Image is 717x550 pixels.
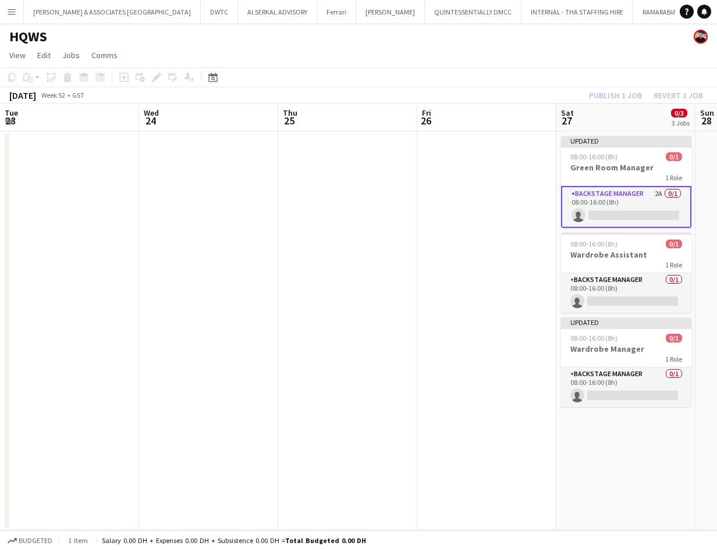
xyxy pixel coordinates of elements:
[666,240,682,248] span: 0/1
[87,48,122,63] a: Comms
[317,1,356,23] button: Ferrari
[561,367,691,407] app-card-role: Backstage Manager0/108:00-16:00 (8h)
[102,536,366,545] div: Salary 0.00 DH + Expenses 0.00 DH + Subsistence 0.00 DH =
[38,91,68,99] span: Week 52
[561,108,574,118] span: Sat
[665,173,682,182] span: 1 Role
[33,48,55,63] a: Edit
[238,1,317,23] button: ALSERKAL ADVISORY
[281,114,297,127] span: 25
[5,108,18,118] span: Tue
[700,108,714,118] span: Sun
[570,334,617,342] span: 08:00-16:00 (8h)
[561,317,691,407] app-job-card: Updated08:00-16:00 (8h)0/1Wardrobe Manager1 RoleBackstage Manager0/108:00-16:00 (8h)
[521,1,633,23] button: INTERNAL - THA STAFFING HIRE
[19,537,52,545] span: Budgeted
[420,114,431,127] span: 26
[671,109,687,117] span: 0/3
[561,233,691,313] app-job-card: 08:00-16:00 (8h)0/1Wardrobe Assistant1 RoleBackstage Manager0/108:00-16:00 (8h)
[142,114,159,127] span: 24
[5,48,30,63] a: View
[561,273,691,313] app-card-role: Backstage Manager0/108:00-16:00 (8h)
[285,536,366,545] span: Total Budgeted 0.00 DH
[665,355,682,363] span: 1 Role
[6,534,54,547] button: Budgeted
[561,136,691,228] app-job-card: Updated08:00-16:00 (8h)0/1Green Room Manager1 RoleBackstage Manager2A0/108:00-16:00 (8h)
[72,91,84,99] div: GST
[283,108,297,118] span: Thu
[3,114,18,127] span: 23
[561,249,691,260] h3: Wardrobe Assistant
[570,152,617,161] span: 08:00-16:00 (8h)
[561,344,691,354] h3: Wardrobe Manager
[694,30,708,44] app-user-avatar: Glenn Lloyd
[91,50,118,60] span: Comms
[9,90,36,101] div: [DATE]
[425,1,521,23] button: QUINTESSENTIALLY DMCC
[666,334,682,342] span: 0/1
[24,1,201,23] button: [PERSON_NAME] & ASSOCIATES [GEOGRAPHIC_DATA]
[9,50,26,60] span: View
[561,186,691,228] app-card-role: Backstage Manager2A0/108:00-16:00 (8h)
[422,108,431,118] span: Fri
[698,114,714,127] span: 28
[9,28,47,45] h1: HQWS
[356,1,425,23] button: [PERSON_NAME]
[633,1,687,23] button: RAMARABIA
[144,108,159,118] span: Wed
[62,50,80,60] span: Jobs
[64,536,92,545] span: 1 item
[561,162,691,173] h3: Green Room Manager
[561,317,691,327] div: Updated
[559,114,574,127] span: 27
[37,50,51,60] span: Edit
[201,1,238,23] button: DWTC
[58,48,84,63] a: Jobs
[666,152,682,161] span: 0/1
[672,119,690,127] div: 3 Jobs
[570,240,617,248] span: 08:00-16:00 (8h)
[665,260,682,269] span: 1 Role
[561,136,691,145] div: Updated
